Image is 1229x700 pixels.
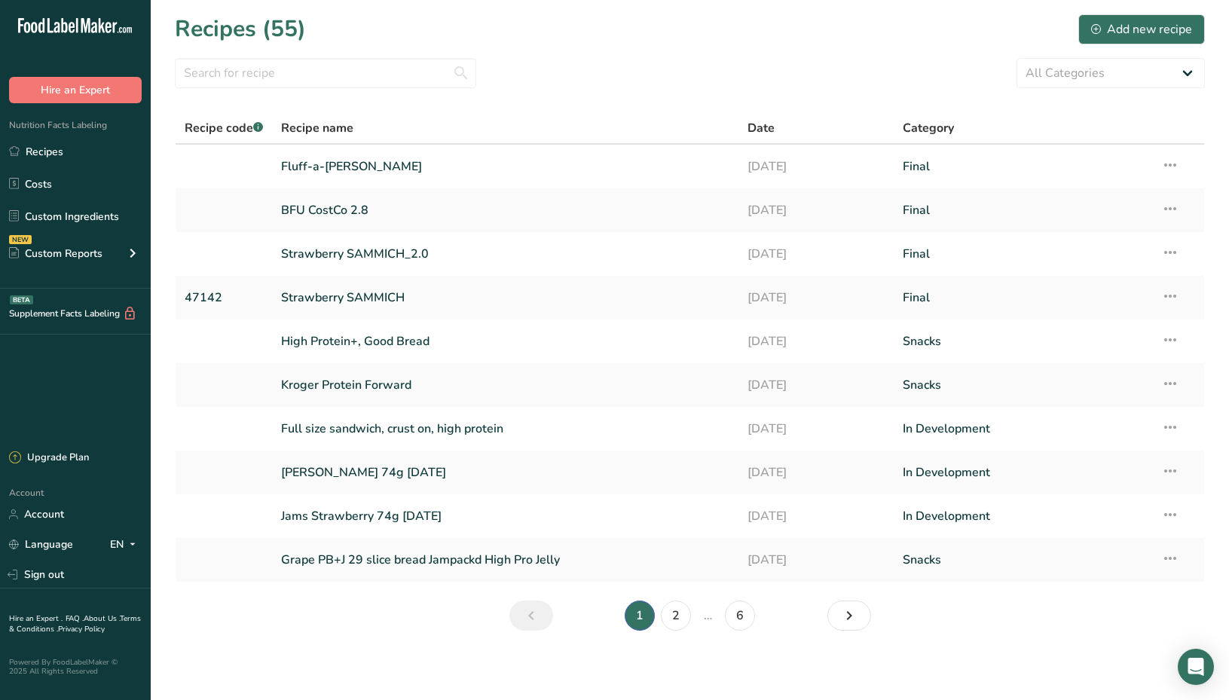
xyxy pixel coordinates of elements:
[1091,20,1192,38] div: Add new recipe
[903,457,1143,488] a: In Development
[747,369,885,401] a: [DATE]
[903,544,1143,576] a: Snacks
[903,194,1143,226] a: Final
[747,544,885,576] a: [DATE]
[747,282,885,313] a: [DATE]
[903,238,1143,270] a: Final
[281,457,729,488] a: [PERSON_NAME] 74g [DATE]
[175,12,306,46] h1: Recipes (55)
[281,282,729,313] a: Strawberry SAMMICH
[827,601,871,631] a: Next page
[9,77,142,103] button: Hire an Expert
[747,413,885,445] a: [DATE]
[1078,14,1205,44] button: Add new recipe
[725,601,755,631] a: Page 6.
[903,413,1143,445] a: In Development
[281,326,729,357] a: High Protein+, Good Bread
[9,246,102,261] div: Custom Reports
[747,119,775,137] span: Date
[661,601,691,631] a: Page 2.
[281,369,729,401] a: Kroger Protein Forward
[110,536,142,554] div: EN
[281,413,729,445] a: Full size sandwich, crust on, high protein
[9,531,73,558] a: Language
[747,457,885,488] a: [DATE]
[9,613,63,624] a: Hire an Expert .
[175,58,476,88] input: Search for recipe
[9,235,32,244] div: NEW
[1178,649,1214,685] div: Open Intercom Messenger
[281,151,729,182] a: Fluff-a-[PERSON_NAME]
[903,151,1143,182] a: Final
[9,658,142,676] div: Powered By FoodLabelMaker © 2025 All Rights Reserved
[10,295,33,304] div: BETA
[747,194,885,226] a: [DATE]
[747,151,885,182] a: [DATE]
[84,613,120,624] a: About Us .
[9,451,89,466] div: Upgrade Plan
[903,500,1143,532] a: In Development
[185,282,263,313] a: 47142
[281,238,729,270] a: Strawberry SAMMICH_2.0
[747,500,885,532] a: [DATE]
[281,544,729,576] a: Grape PB+J 29 slice bread Jampackd High Pro Jelly
[281,119,353,137] span: Recipe name
[903,282,1143,313] a: Final
[747,238,885,270] a: [DATE]
[58,624,105,634] a: Privacy Policy
[281,500,729,532] a: Jams Strawberry 74g [DATE]
[66,613,84,624] a: FAQ .
[903,369,1143,401] a: Snacks
[903,119,954,137] span: Category
[185,120,263,136] span: Recipe code
[903,326,1143,357] a: Snacks
[509,601,553,631] a: Previous page
[9,613,141,634] a: Terms & Conditions .
[281,194,729,226] a: BFU CostCo 2.8
[747,326,885,357] a: [DATE]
